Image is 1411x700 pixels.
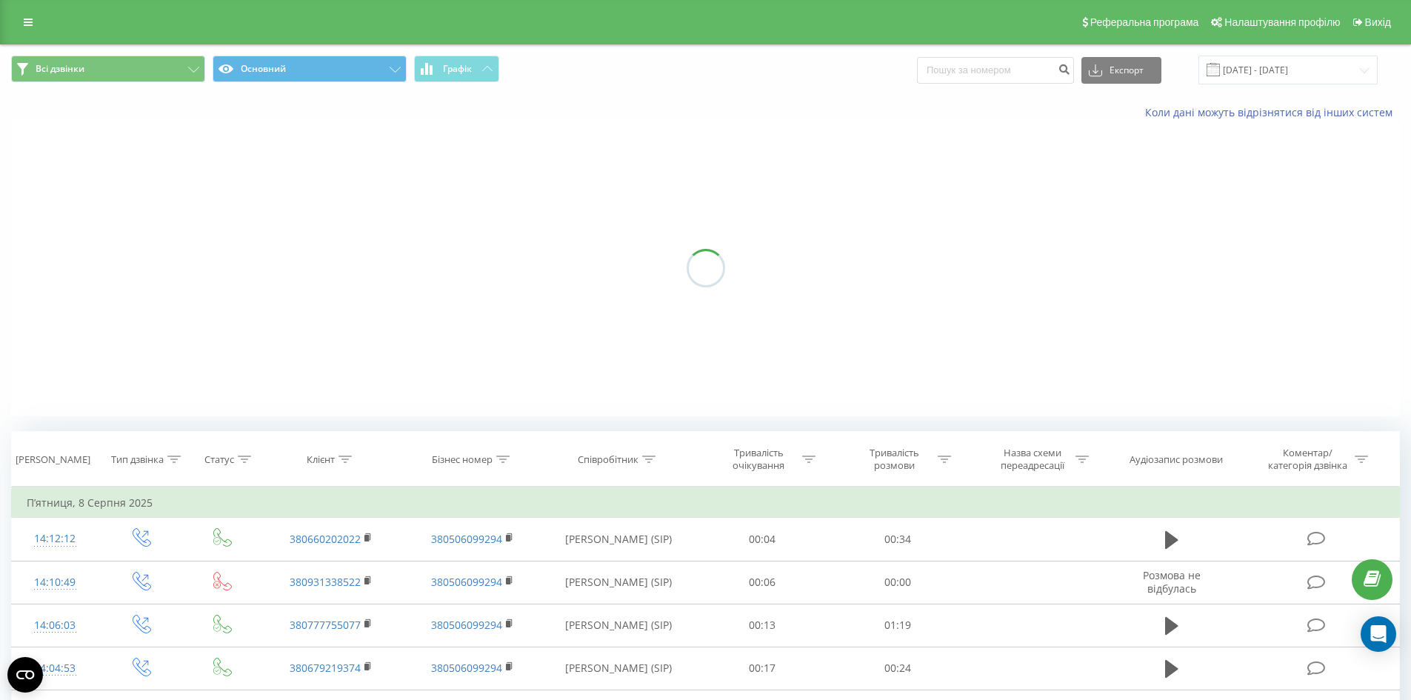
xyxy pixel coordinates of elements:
td: 01:19 [830,604,966,647]
div: Коментар/категорія дзвінка [1264,447,1351,472]
span: Розмова не відбулась [1143,568,1201,596]
div: Тривалість розмови [855,447,934,472]
div: Open Intercom Messenger [1361,616,1396,652]
td: 00:04 [695,518,830,561]
div: Тривалість очікування [719,447,798,472]
a: 380506099294 [431,532,502,546]
a: 380660202022 [290,532,361,546]
div: Клієнт [307,453,335,466]
div: Бізнес номер [432,453,493,466]
input: Пошук за номером [917,57,1074,84]
td: [PERSON_NAME] (SIP) [543,647,695,690]
div: 14:12:12 [27,524,84,553]
a: 380777755077 [290,618,361,632]
span: Всі дзвінки [36,63,84,75]
div: Співробітник [578,453,638,466]
a: Коли дані можуть відрізнятися вiд інших систем [1145,105,1400,119]
a: 380506099294 [431,575,502,589]
td: 00:17 [695,647,830,690]
td: [PERSON_NAME] (SIP) [543,518,695,561]
span: Налаштування профілю [1224,16,1340,28]
a: 380506099294 [431,661,502,675]
button: Всі дзвінки [11,56,205,82]
div: Тип дзвінка [111,453,164,466]
td: П’ятниця, 8 Серпня 2025 [12,488,1400,518]
a: 380679219374 [290,661,361,675]
div: Статус [204,453,234,466]
td: 00:06 [695,561,830,604]
a: 380931338522 [290,575,361,589]
td: 00:24 [830,647,966,690]
div: Аудіозапис розмови [1130,453,1223,466]
button: Графік [414,56,499,82]
div: 14:10:49 [27,568,84,597]
td: [PERSON_NAME] (SIP) [543,561,695,604]
span: Графік [443,64,472,74]
div: Назва схеми переадресації [993,447,1072,472]
td: 00:34 [830,518,966,561]
span: Реферальна програма [1090,16,1199,28]
div: [PERSON_NAME] [16,453,90,466]
button: Експорт [1081,57,1161,84]
div: 14:06:03 [27,611,84,640]
td: [PERSON_NAME] (SIP) [543,604,695,647]
div: 14:04:53 [27,654,84,683]
td: 00:13 [695,604,830,647]
a: 380506099294 [431,618,502,632]
span: Вихід [1365,16,1391,28]
button: Open CMP widget [7,657,43,693]
td: 00:00 [830,561,966,604]
button: Основний [213,56,407,82]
